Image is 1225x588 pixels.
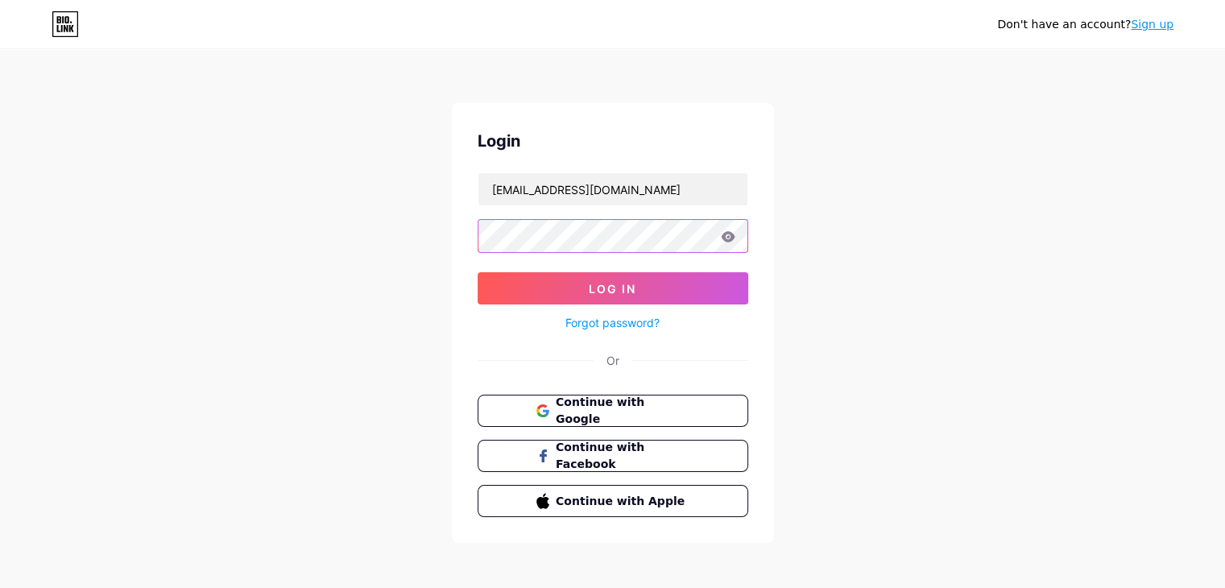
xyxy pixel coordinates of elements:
[556,394,689,428] span: Continue with Google
[589,282,636,296] span: Log In
[997,16,1173,33] div: Don't have an account?
[565,314,660,331] a: Forgot password?
[478,485,748,517] button: Continue with Apple
[478,395,748,427] button: Continue with Google
[478,173,747,205] input: Username
[478,129,748,153] div: Login
[478,440,748,472] button: Continue with Facebook
[606,352,619,369] div: Or
[556,493,689,510] span: Continue with Apple
[556,439,689,473] span: Continue with Facebook
[478,272,748,304] button: Log In
[1131,18,1173,31] a: Sign up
